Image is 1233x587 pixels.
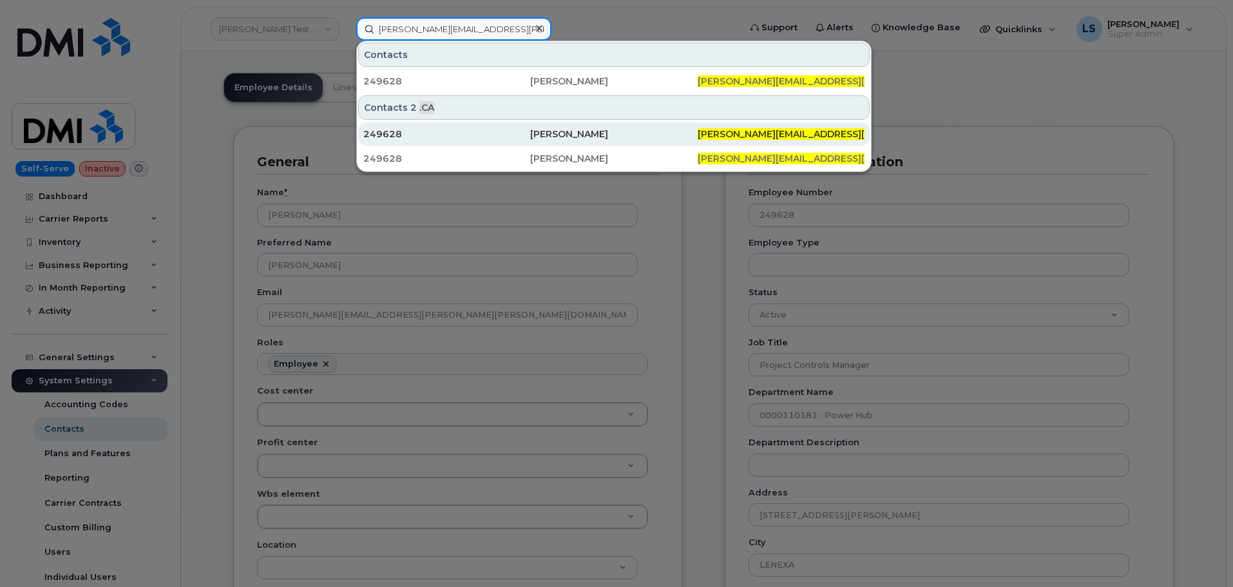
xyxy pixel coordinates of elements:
[356,17,551,41] input: Find something...
[358,70,870,93] a: 249628[PERSON_NAME][PERSON_NAME][EMAIL_ADDRESS][PERSON_NAME][PERSON_NAME][DOMAIN_NAME]
[698,153,1095,164] span: [PERSON_NAME][EMAIL_ADDRESS][PERSON_NAME][PERSON_NAME][DOMAIN_NAME]
[530,128,697,140] div: [PERSON_NAME]
[358,95,870,120] div: Contacts
[363,128,530,140] div: 249628
[530,75,697,88] div: [PERSON_NAME]
[530,152,697,165] div: [PERSON_NAME]
[358,43,870,67] div: Contacts
[419,101,434,114] span: .CA
[363,152,530,165] div: 249628
[358,147,870,170] a: 249628[PERSON_NAME][PERSON_NAME][EMAIL_ADDRESS][PERSON_NAME][PERSON_NAME][DOMAIN_NAME]
[410,101,417,114] span: 2
[698,128,1095,140] span: [PERSON_NAME][EMAIL_ADDRESS][PERSON_NAME][PERSON_NAME][DOMAIN_NAME]
[358,122,870,146] a: 249628[PERSON_NAME][PERSON_NAME][EMAIL_ADDRESS][PERSON_NAME][PERSON_NAME][DOMAIN_NAME]
[363,75,530,88] div: 249628
[698,75,1095,87] span: [PERSON_NAME][EMAIL_ADDRESS][PERSON_NAME][PERSON_NAME][DOMAIN_NAME]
